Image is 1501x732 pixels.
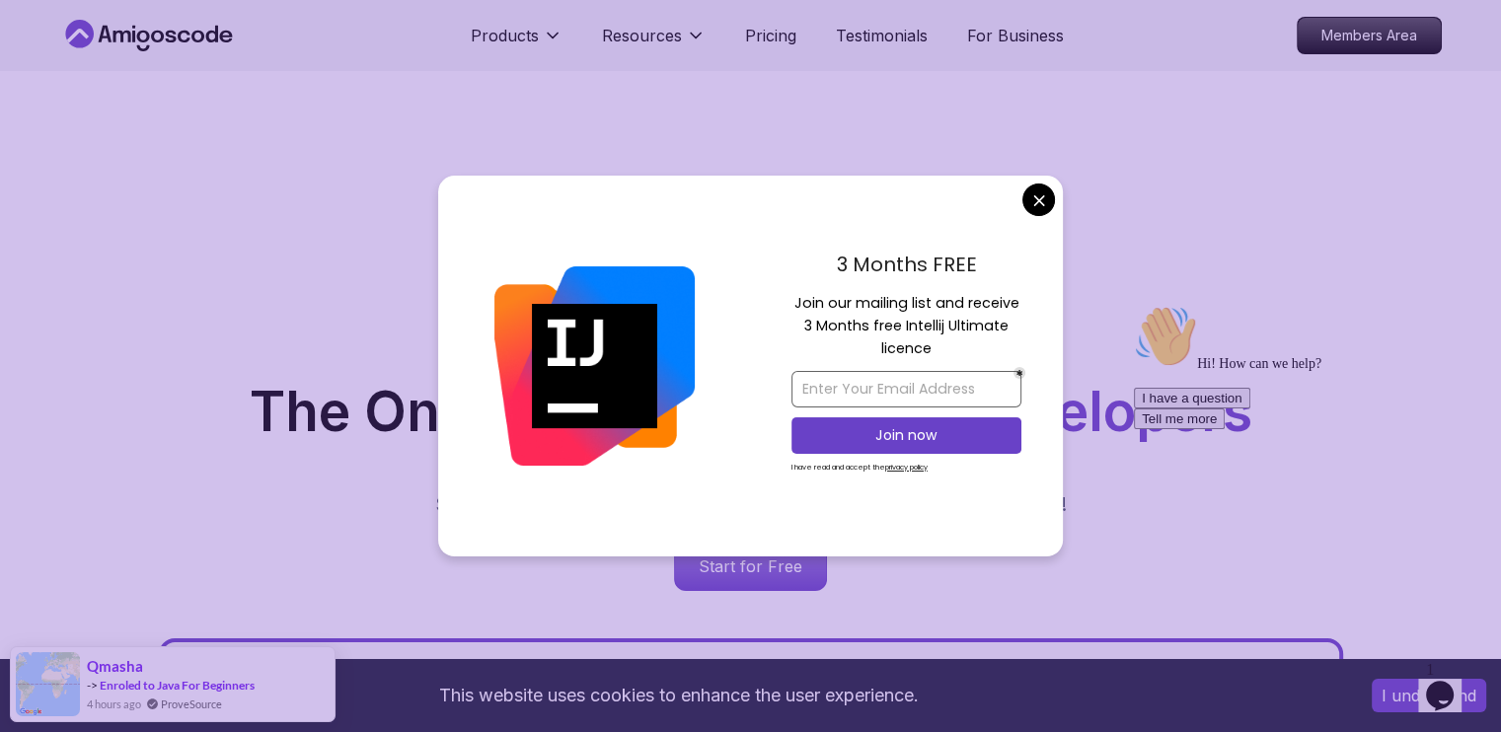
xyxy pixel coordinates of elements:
[602,24,682,47] p: Resources
[674,542,827,591] a: Start for Free
[15,674,1342,717] div: This website uses cookies to enhance the user experience.
[1298,18,1441,53] p: Members Area
[602,24,706,63] button: Resources
[8,59,195,74] span: Hi! How can we help?
[8,8,363,132] div: 👋Hi! How can we help?I have a questionTell me more
[1418,653,1481,712] iframe: chat widget
[471,24,563,63] button: Products
[8,91,124,111] button: I have a question
[1372,679,1486,712] button: Accept cookies
[1126,297,1481,643] iframe: chat widget
[967,24,1064,47] a: For Business
[87,695,141,712] span: 4 hours ago
[100,678,255,693] a: Enroled to Java For Beginners
[1297,17,1442,54] a: Members Area
[836,24,928,47] a: Testimonials
[161,695,222,712] a: ProveSource
[471,24,539,47] p: Products
[8,111,99,132] button: Tell me more
[16,652,80,716] img: provesource social proof notification image
[76,385,1426,439] h1: The One-Stop Platform for
[745,24,796,47] a: Pricing
[675,543,826,590] p: Start for Free
[956,379,1252,444] span: Developers
[8,8,71,71] img: :wave:
[419,463,1083,518] p: Get unlimited access to coding , , and . Start your journey or level up your career with Amigosco...
[87,658,143,675] span: Qmasha
[87,678,98,693] span: ->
